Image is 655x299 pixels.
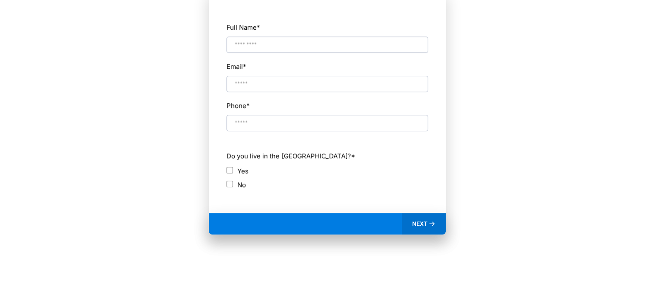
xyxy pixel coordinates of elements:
[227,100,250,111] label: Phone
[227,61,246,72] label: Email
[227,150,428,162] label: Do you live in the [GEOGRAPHIC_DATA]?
[227,22,260,33] label: Full Name
[412,220,428,228] span: NEXT
[237,179,246,191] label: No
[237,165,248,177] label: Yes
